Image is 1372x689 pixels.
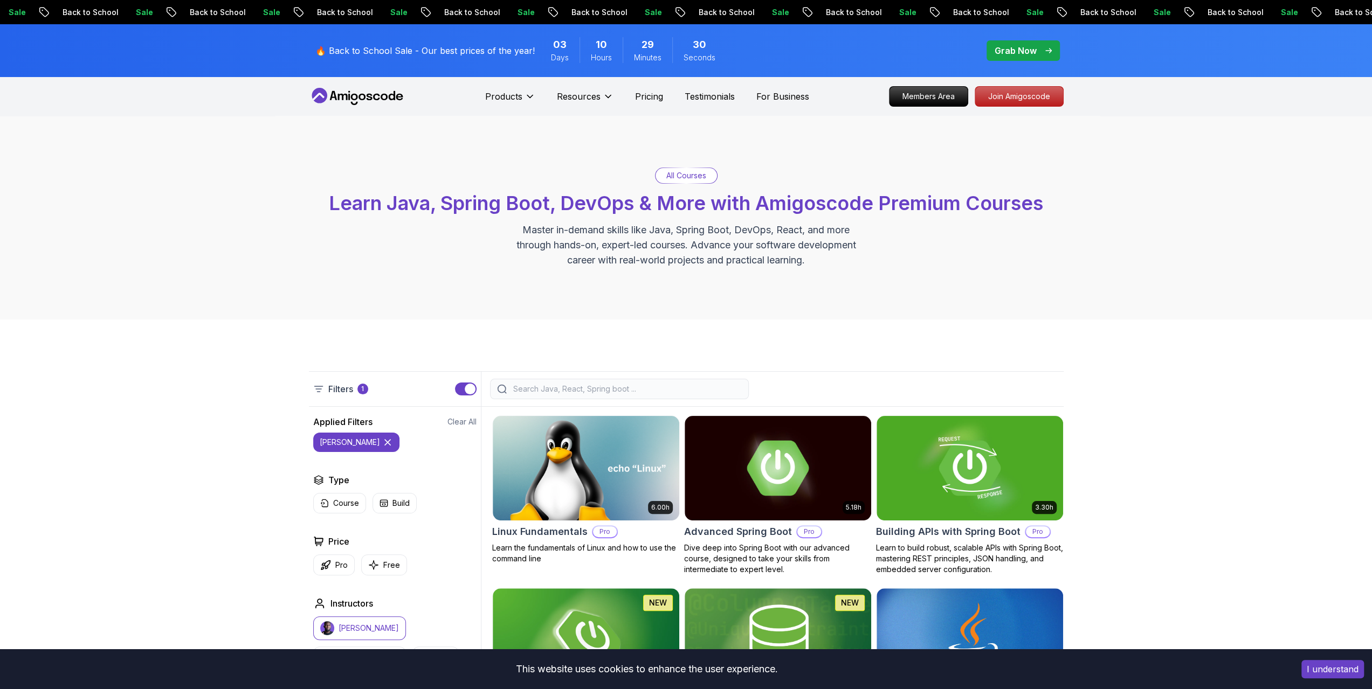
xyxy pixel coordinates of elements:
a: Testimonials [685,90,735,103]
a: Pricing [635,90,663,103]
p: Back to School [934,7,1008,18]
a: Linux Fundamentals card6.00hLinux FundamentalsProLearn the fundamentals of Linux and how to use t... [492,415,680,564]
p: Sale [1008,7,1042,18]
h2: Price [328,535,349,548]
p: Back to School [807,7,880,18]
p: Master in-demand skills like Java, Spring Boot, DevOps, React, and more through hands-on, expert-... [505,222,867,268]
span: Learn Java, Spring Boot, DevOps & More with Amigoscode Premium Courses [329,191,1043,215]
p: Sale [880,7,915,18]
p: 6.00h [651,503,670,512]
div: This website uses cookies to enhance the user experience. [8,657,1285,681]
button: Pro [313,554,355,575]
h2: Instructors [330,597,373,610]
p: Back to School [680,7,753,18]
button: Clear All [447,416,477,427]
p: All Courses [666,170,706,181]
img: Advanced Spring Boot card [685,416,871,520]
a: For Business [756,90,809,103]
button: instructor img[PERSON_NAME] [313,646,406,670]
p: Sale [371,7,406,18]
button: Products [485,90,535,112]
p: Back to School [1189,7,1262,18]
button: Free [361,554,407,575]
p: Filters [328,382,353,395]
span: Hours [591,52,612,63]
input: Search Java, React, Spring boot ... [511,384,742,394]
p: 3.30h [1035,503,1053,512]
p: Back to School [1061,7,1135,18]
p: Grab Now [995,44,1037,57]
a: Building APIs with Spring Boot card3.30hBuilding APIs with Spring BootProLearn to build robust, s... [876,415,1064,575]
h2: Building APIs with Spring Boot [876,524,1021,539]
p: Sale [626,7,660,18]
p: Back to School [44,7,117,18]
p: Build [392,498,410,509]
p: Join Amigoscode [975,87,1063,106]
p: Free [383,560,400,570]
button: Resources [557,90,613,112]
p: Learn the fundamentals of Linux and how to use the command line [492,542,680,564]
img: Building APIs with Spring Boot card [877,416,1063,520]
p: [PERSON_NAME] [320,437,380,448]
span: 29 Minutes [642,37,654,52]
span: 3 Days [553,37,567,52]
p: Sale [753,7,788,18]
button: instructor imgAbz [412,646,459,670]
p: Dive deep into Spring Boot with our advanced course, designed to take your skills from intermedia... [684,542,872,575]
p: Resources [557,90,601,103]
p: NEW [841,597,859,608]
button: Course [313,493,366,513]
p: Sale [499,7,533,18]
h2: Type [328,474,349,486]
span: 30 Seconds [693,37,706,52]
p: Pro [335,560,348,570]
h2: Linux Fundamentals [492,524,588,539]
span: 10 Hours [596,37,607,52]
img: Linux Fundamentals card [493,416,679,520]
button: [PERSON_NAME] [313,433,399,452]
h2: Applied Filters [313,415,373,428]
p: Sale [244,7,279,18]
span: Days [551,52,569,63]
p: Products [485,90,522,103]
a: Members Area [889,86,968,107]
p: [PERSON_NAME] [339,623,399,634]
p: 1 [361,385,364,393]
p: Members Area [890,87,968,106]
button: instructor img[PERSON_NAME] [313,616,406,640]
button: Accept cookies [1301,660,1364,678]
p: Back to School [425,7,499,18]
span: Seconds [684,52,715,63]
p: Pro [1026,526,1050,537]
p: 5.18h [846,503,861,512]
img: instructor img [320,621,334,635]
p: NEW [649,597,667,608]
p: Sale [117,7,151,18]
p: Pro [797,526,821,537]
a: Advanced Spring Boot card5.18hAdvanced Spring BootProDive deep into Spring Boot with our advanced... [684,415,872,575]
p: Back to School [171,7,244,18]
p: Course [333,498,359,509]
h2: Advanced Spring Boot [684,524,792,539]
p: 🔥 Back to School Sale - Our best prices of the year! [315,44,535,57]
p: Learn to build robust, scalable APIs with Spring Boot, mastering REST principles, JSON handling, ... [876,542,1064,575]
p: Pro [593,526,617,537]
span: Minutes [634,52,661,63]
p: Back to School [298,7,371,18]
p: Sale [1135,7,1169,18]
a: Join Amigoscode [975,86,1064,107]
p: Back to School [553,7,626,18]
button: Build [373,493,417,513]
p: Sale [1262,7,1297,18]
